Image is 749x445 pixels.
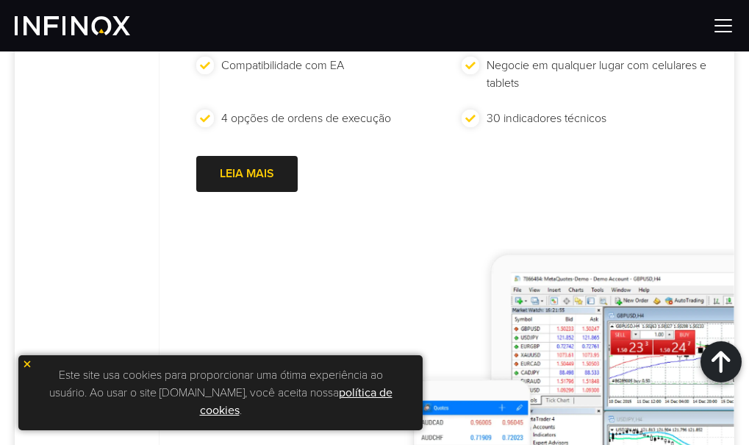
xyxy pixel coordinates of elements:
p: 4 opções de ordens de execução [221,110,391,127]
a: LEIA MAIS [196,156,298,192]
img: yellow close icon [22,359,32,369]
p: 30 indicadores técnicos [487,110,606,127]
p: Este site usa cookies para proporcionar uma ótima experiência ao usuário. Ao usar o site [DOMAIN_... [26,363,415,423]
p: Compatibilidade com EA [221,57,344,74]
p: Negocie em qualquer lugar com celulares e tablets [487,57,720,92]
